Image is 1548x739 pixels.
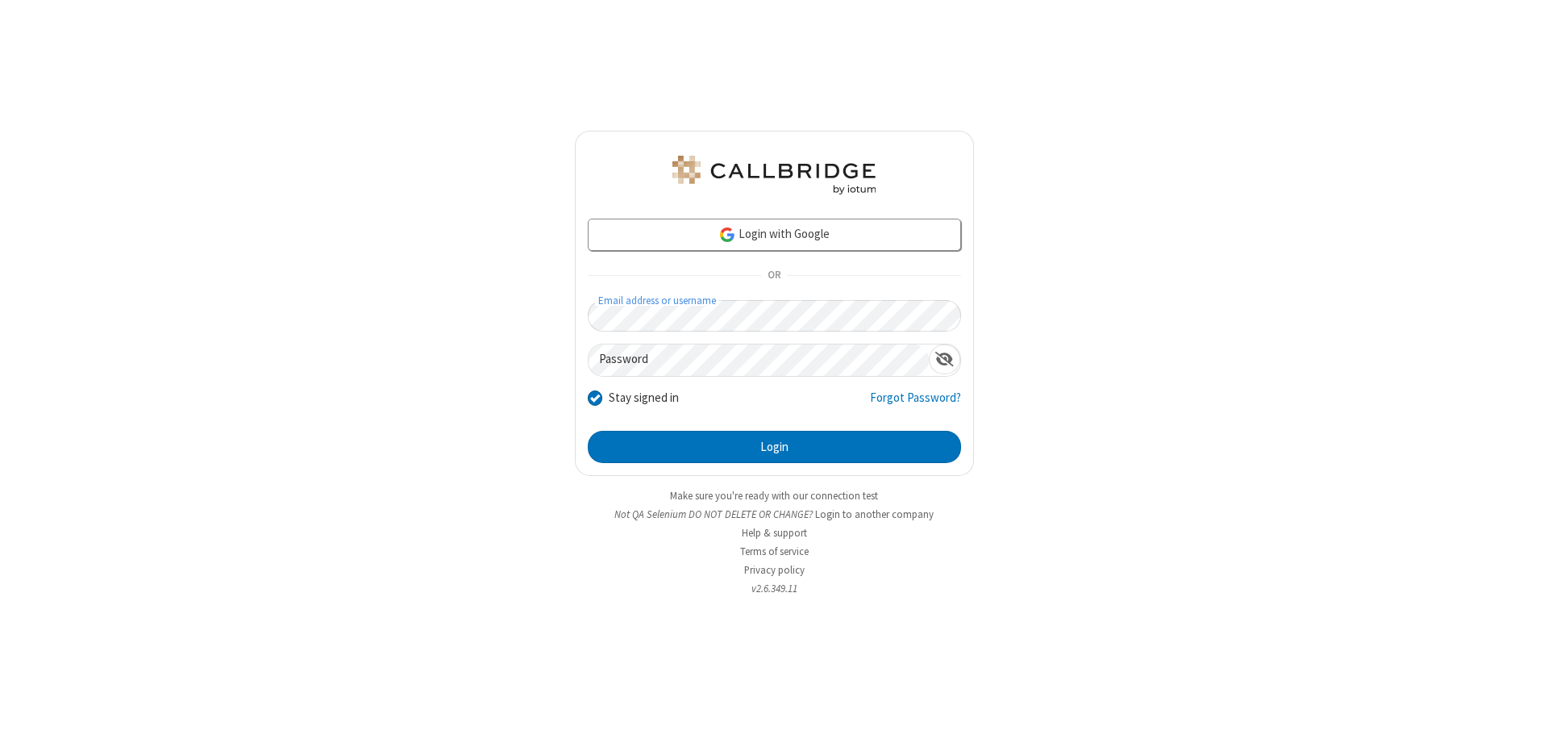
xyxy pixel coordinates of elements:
input: Email address or username [588,300,961,332]
div: Show password [929,344,960,374]
a: Forgot Password? [870,389,961,420]
a: Help & support [742,526,807,540]
label: Stay signed in [609,389,679,407]
img: google-icon.png [718,226,736,244]
a: Privacy policy [744,563,805,577]
li: v2.6.349.11 [575,581,974,596]
button: Login to another company [815,507,934,522]
input: Password [589,344,929,376]
button: Login [588,431,961,463]
a: Login with Google [588,219,961,251]
a: Terms of service [740,545,809,558]
li: Not QA Selenium DO NOT DELETE OR CHANGE? [575,507,974,522]
a: Make sure you're ready with our connection test [670,489,878,503]
img: QA Selenium DO NOT DELETE OR CHANGE [669,156,879,194]
span: OR [761,265,787,287]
